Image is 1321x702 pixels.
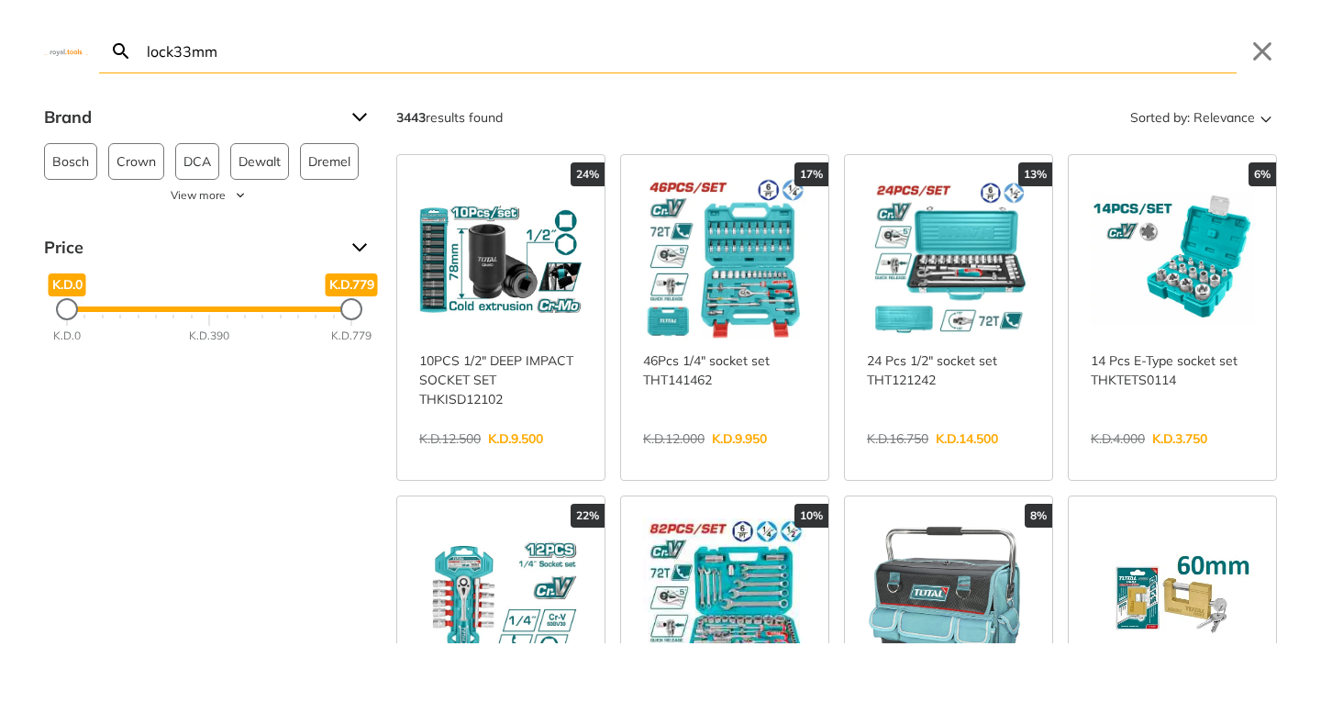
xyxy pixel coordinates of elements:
[110,40,132,62] svg: Search
[794,162,828,186] div: 17%
[1193,103,1255,132] span: Relevance
[171,187,226,204] span: View more
[230,143,289,180] button: Dewalt
[53,328,81,344] div: K.D.0
[308,144,350,179] span: Dremel
[56,298,78,320] div: Minimum Price
[189,328,229,344] div: K.D.390
[52,144,89,179] span: Bosch
[117,144,156,179] span: Crown
[300,143,359,180] button: Dremel
[44,103,338,132] span: Brand
[1018,162,1052,186] div: 13%
[44,233,338,262] span: Price
[1025,504,1052,528] div: 8%
[108,143,164,180] button: Crown
[239,144,281,179] span: Dewalt
[571,162,605,186] div: 24%
[396,109,426,126] strong: 3443
[183,144,211,179] span: DCA
[175,143,219,180] button: DCA
[1127,103,1277,132] button: Sorted by:Relevance Sort
[44,47,88,55] img: Close
[1249,162,1276,186] div: 6%
[340,298,362,320] div: Maximum Price
[44,187,374,204] button: View more
[571,504,605,528] div: 22%
[396,103,503,132] div: results found
[1248,37,1277,66] button: Close
[143,29,1237,72] input: Search…
[44,143,97,180] button: Bosch
[331,328,372,344] div: K.D.779
[794,504,828,528] div: 10%
[1255,106,1277,128] svg: Sort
